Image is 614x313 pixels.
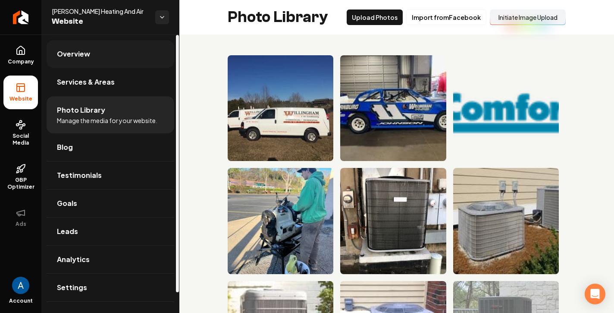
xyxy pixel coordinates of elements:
[3,201,38,234] button: Ads
[453,168,559,274] img: Two air conditioning units next to a beige house with landscaping.
[3,38,38,72] a: Company
[340,55,446,161] img: Race car featuring number 11, blue design, and Spartanburg branding in a garage setting.
[57,49,90,59] span: Overview
[47,40,174,68] a: Overview
[13,10,29,24] img: Rebolt Logo
[12,221,30,228] span: Ads
[12,277,29,294] img: Andrew Magana
[57,105,105,115] span: Photo Library
[47,68,174,96] a: Services & Areas
[228,9,328,26] h2: Photo Library
[52,16,148,28] span: Website
[57,170,102,180] span: Testimonials
[6,95,36,102] span: Website
[228,168,333,274] img: Young man in a green hoodie operates a lathe machine outdoors, surrounded by a parking lot.
[57,142,73,152] span: Blog
[453,55,559,161] img: Elite Dealer badge for Comfortmaker Air Conditioning & Heating with stars and branding.
[3,177,38,190] span: GBP Optimizer
[490,9,566,25] button: Initiate Image Upload
[3,133,38,146] span: Social Media
[347,9,403,25] button: Upload Photos
[9,297,33,304] span: Account
[57,282,87,293] span: Settings
[3,113,38,153] a: Social Media
[4,58,38,65] span: Company
[57,116,157,125] span: Manage the media for your website.
[228,55,333,161] img: No alt text set for this photo
[57,226,78,237] span: Leads
[52,7,148,16] span: [PERSON_NAME] Heating And Air
[12,277,29,294] button: Open user button
[47,161,174,189] a: Testimonials
[57,77,115,87] span: Services & Areas
[47,274,174,301] a: Settings
[3,157,38,197] a: GBP Optimizer
[47,218,174,245] a: Leads
[406,9,486,25] button: Import fromFacebook
[47,190,174,217] a: Goals
[340,168,446,274] img: Outdoor air conditioning unit on a metal stand near utility meters in a residential area.
[585,284,605,304] div: Open Intercom Messenger
[47,133,174,161] a: Blog
[57,198,77,209] span: Goals
[47,246,174,273] a: Analytics
[57,254,90,265] span: Analytics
